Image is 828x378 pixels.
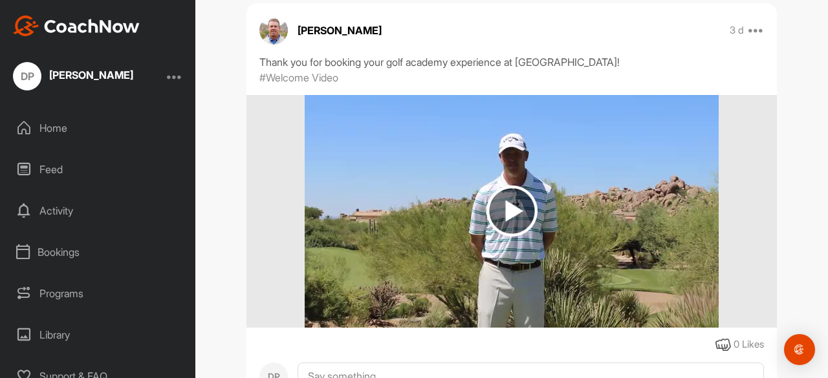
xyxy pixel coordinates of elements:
[486,185,538,236] img: play
[13,62,41,90] div: DP
[259,16,288,45] img: avatar
[7,194,190,227] div: Activity
[730,24,744,37] p: 3 d
[259,70,338,85] p: #Welcome Video
[305,95,719,328] img: media
[298,23,382,38] p: [PERSON_NAME]
[13,16,140,36] img: CoachNow
[49,70,133,80] div: [PERSON_NAME]
[734,337,764,352] div: 0 Likes
[7,112,190,144] div: Home
[784,334,815,365] div: Open Intercom Messenger
[7,153,190,185] div: Feed
[259,54,764,70] div: Thank you for booking your golf academy experience at [GEOGRAPHIC_DATA]!
[7,277,190,310] div: Programs
[7,236,190,268] div: Bookings
[7,319,190,351] div: Library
